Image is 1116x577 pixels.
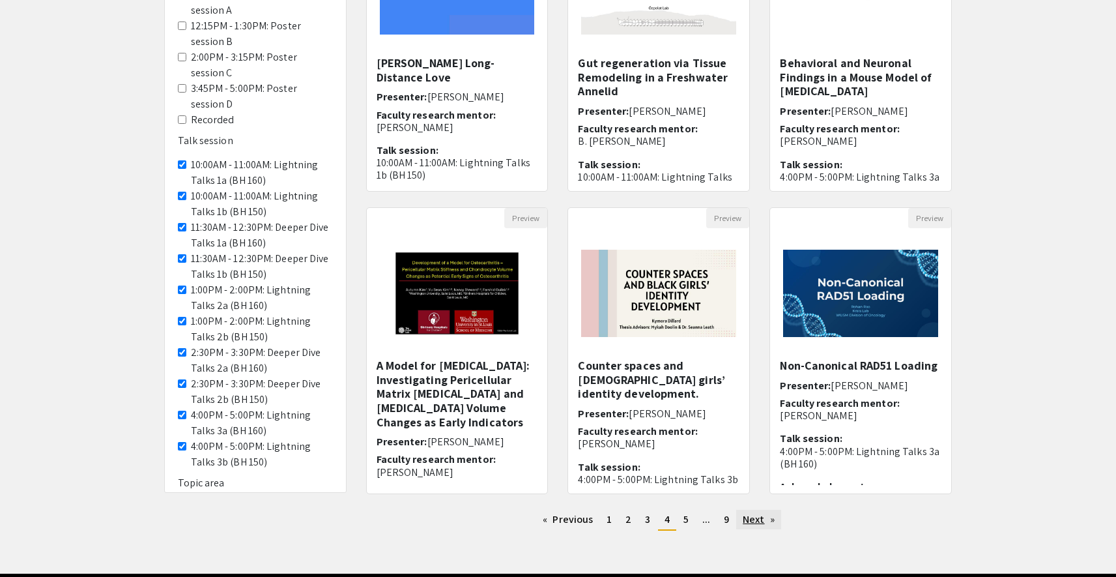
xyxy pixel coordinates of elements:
[578,135,739,147] p: B. [PERSON_NAME]
[567,207,750,494] div: Open Presentation <p>Counter spaces and Black girls’ identity development.&nbsp;</p>
[191,112,235,128] label: Recorded
[377,466,538,479] p: [PERSON_NAME]
[427,90,504,104] span: [PERSON_NAME]
[377,228,537,359] img: <p class="ql-align-center"><strong>A Model for Osteoarthritis: Investigating Pericellular Matrix ...
[780,432,842,445] span: Talk session:
[377,108,496,122] span: Faculty research mentor:
[629,104,706,118] span: [PERSON_NAME]
[578,437,739,450] p: [PERSON_NAME]
[191,345,333,376] label: 2:30PM - 3:30PM: Deeper Dive Talks 2a (BH 160)
[780,105,941,117] h6: Presenter:
[780,480,872,494] span: Acknowledgments:
[736,510,781,529] a: Next page
[191,81,333,112] label: 3:45PM - 5:00PM: Poster session D
[780,379,941,392] h6: Presenter:
[191,188,333,220] label: 10:00AM - 11:00AM: Lightning Talks 1b (BH 150)
[578,460,640,474] span: Talk session:
[578,158,640,171] span: Talk session:
[377,436,538,448] h6: Presenter:
[377,56,538,84] h5: [PERSON_NAME] Long-Distance Love
[578,359,739,401] h5: Counter spaces and [DEMOGRAPHIC_DATA] girls’ identity development.
[645,512,650,526] span: 3
[780,135,941,147] p: [PERSON_NAME]
[607,512,612,526] span: 1
[377,359,538,429] h5: A Model for [MEDICAL_DATA]: Investigating Pericellular Matrix [MEDICAL_DATA] and [MEDICAL_DATA] V...
[780,56,941,98] h5: Behavioral and Neuronal Findings in a Mouse Model of [MEDICAL_DATA]
[702,512,710,526] span: ...
[706,208,749,228] button: Preview
[780,122,899,136] span: Faculty research mentor:
[191,50,333,81] label: 2:00PM - 3:15PM: Poster session C
[178,477,333,489] h6: Topic area
[191,282,333,314] label: 1:00PM - 2:00PM: Lightning Talks 2a (BH 160)
[377,156,538,181] p: 10:00AM - 11:00AM: Lightning Talks 1b (BH 150)
[665,512,670,526] span: 4
[178,134,333,147] h6: Talk session
[366,207,549,494] div: Open Presentation <p class="ql-align-center"><strong>A Model for Osteoarthritis: Investigating Pe...
[629,407,706,421] span: [PERSON_NAME]
[191,157,333,188] label: 10:00AM - 11:00AM: Lightning Talks 1a (BH 160)
[770,237,951,350] img: <p>Non-Canonical RAD51 Loading</p>
[377,91,538,103] h6: Presenter:
[578,122,697,136] span: Faculty research mentor:
[377,452,496,466] span: Faculty research mentor:
[10,518,55,567] iframe: Chat
[578,56,739,98] h5: Gut regeneration via Tissue Remodeling in a Freshwater Annelid
[780,396,899,410] span: Faculty research mentor:
[191,439,333,470] label: 4:00PM - 5:00PM: Lightning Talks 3b (BH 150)
[769,207,952,494] div: Open Presentation <p>Non-Canonical RAD51 Loading</p>
[191,407,333,439] label: 4:00PM - 5:00PM: Lightning Talks 3a (BH 160)
[578,407,739,420] h6: Presenter:
[780,359,941,373] h5: Non-Canonical RAD51 Loading
[831,104,908,118] span: [PERSON_NAME]
[724,512,729,526] span: 9
[427,435,504,449] span: [PERSON_NAME]
[625,512,631,526] span: 2
[780,445,941,470] p: 4:00PM - 5:00PM: Lightning Talks 3a (BH 160)
[191,376,333,407] label: 2:30PM - 3:30PM: Deeper Dive Talks 2b (BH 150)
[578,171,739,196] p: 10:00AM - 11:00AM: Lightning Talks 1a (BH 160)
[780,171,941,196] p: 4:00PM - 5:00PM: Lightning Talks 3a (BH 160)
[366,510,952,531] ul: Pagination
[504,208,547,228] button: Preview
[377,143,438,157] span: Talk session:
[191,251,333,282] label: 11:30AM - 12:30PM: Deeper Dive Talks 1b (BH 150)
[191,314,333,345] label: 1:00PM - 2:00PM: Lightning Talks 2b (BH 150)
[780,158,842,171] span: Talk session:
[780,409,941,422] p: [PERSON_NAME]
[536,510,599,529] a: Previous page
[377,121,538,134] p: [PERSON_NAME]
[191,220,333,251] label: 11:30AM - 12:30PM: Deeper Dive Talks 1a (BH 160)
[191,18,333,50] label: 12:15PM - 1:30PM: Poster session B
[908,208,951,228] button: Preview
[578,105,739,117] h6: Presenter:
[683,512,689,526] span: 5
[831,379,908,392] span: [PERSON_NAME]
[568,237,749,350] img: <p>Counter spaces and Black girls’ identity development.&nbsp;</p>
[578,473,739,498] p: 4:00PM - 5:00PM: Lightning Talks 3b (BH 150)
[578,424,697,438] span: Faculty research mentor:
